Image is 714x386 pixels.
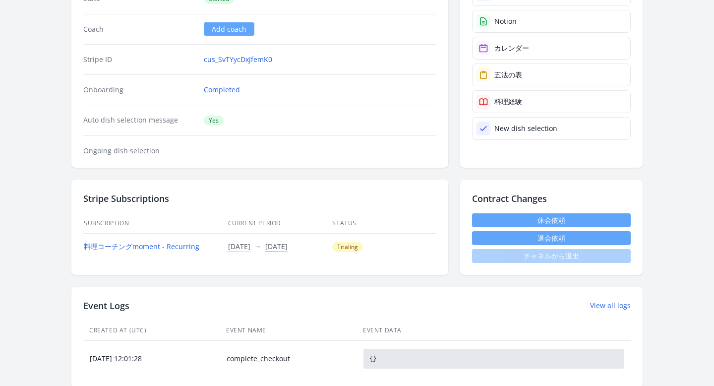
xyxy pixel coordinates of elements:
dt: Stripe ID [83,55,196,64]
a: Add coach [204,22,254,36]
h2: Contract Changes [472,192,631,205]
a: 料理コーチングmoment - Recurring [84,242,199,251]
div: 五法の表 [494,70,522,80]
span: → [254,242,261,251]
a: View all logs [590,301,631,311]
dt: Coach [83,24,196,34]
a: 五法の表 [472,64,631,86]
button: [DATE] [265,242,288,252]
dt: Ongoing dish selection [83,146,196,156]
a: cus_SvTYycDxJfemK0 [204,55,272,64]
div: Notion [494,16,517,26]
div: complete_checkout [221,354,357,364]
button: 退会依頼 [472,231,631,245]
div: カレンダー [494,43,529,53]
a: カレンダー [472,37,631,60]
th: Current Period [228,213,332,234]
div: New dish selection [494,124,557,133]
span: Trialing [332,242,363,252]
a: Completed [204,85,240,95]
a: New dish selection [472,117,631,140]
pre: {} [363,349,624,369]
a: 休会依頼 [472,213,631,227]
th: Event Data [357,321,631,341]
a: Notion [472,10,631,33]
dt: Onboarding [83,85,196,95]
th: Event Name [220,321,357,341]
h2: Event Logs [83,299,129,313]
div: [DATE] 12:01:28 [84,354,220,364]
span: チャネルから退出 [472,249,631,263]
th: Subscription [83,213,228,234]
div: 料理経験 [494,97,522,107]
button: [DATE] [228,242,250,252]
dt: Auto dish selection message [83,115,196,126]
span: Yes [204,116,224,126]
th: Status [332,213,436,234]
a: 料理経験 [472,90,631,113]
th: Created At (UTC) [83,321,220,341]
h2: Stripe Subscriptions [83,192,436,205]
